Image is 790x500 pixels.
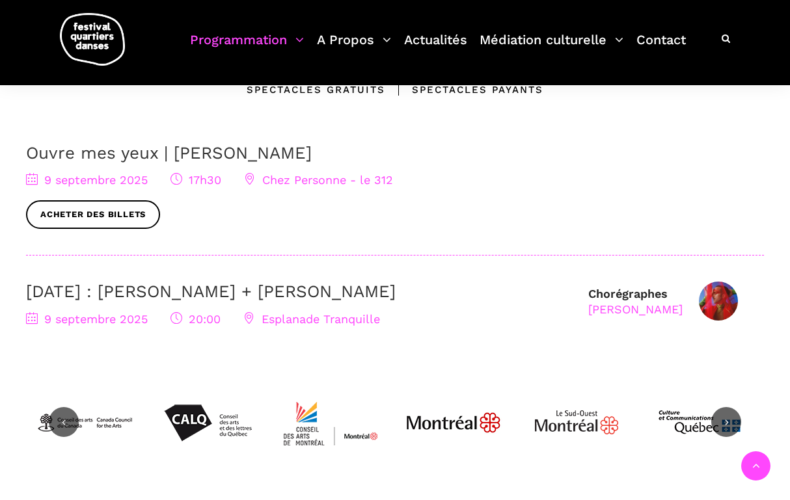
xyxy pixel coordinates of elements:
[404,29,467,67] a: Actualités
[588,302,683,317] div: [PERSON_NAME]
[170,173,221,187] span: 17h30
[651,374,748,471] img: mccq-3-3
[405,374,502,471] img: JPGnr_b
[60,13,125,66] img: logo-fqd-med
[699,282,738,321] img: Nicholas Bellefleur
[636,29,686,67] a: Contact
[26,312,148,326] span: 9 septembre 2025
[159,374,256,471] img: Calq_noir
[36,374,133,471] img: CAC_BW_black_f
[385,82,543,98] div: Spectacles Payants
[190,29,304,67] a: Programmation
[317,29,391,67] a: A Propos
[26,143,312,163] a: Ouvre mes yeux | [PERSON_NAME]
[26,200,160,230] a: Acheter des billets
[247,82,385,98] div: Spectacles gratuits
[243,312,380,326] span: Esplanade Tranquille
[26,282,396,301] a: [DATE] : [PERSON_NAME] + [PERSON_NAME]
[588,286,683,317] div: Chorégraphes
[170,312,221,326] span: 20:00
[528,374,625,471] img: Logo_Mtl_Le_Sud-Ouest.svg_
[244,173,393,187] span: Chez Personne - le 312
[282,374,379,471] img: CMYK_Logo_CAMMontreal
[26,173,148,187] span: 9 septembre 2025
[480,29,623,67] a: Médiation culturelle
